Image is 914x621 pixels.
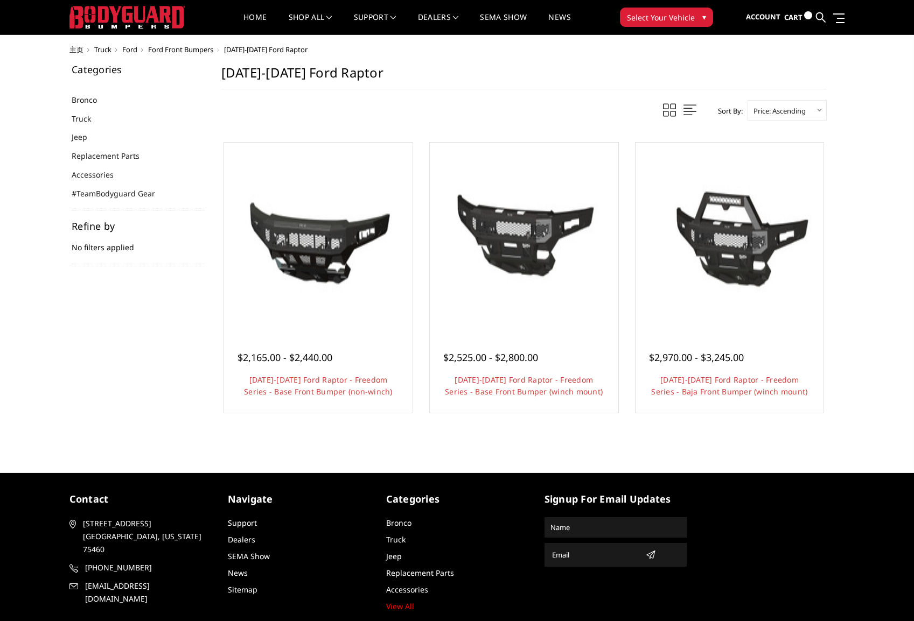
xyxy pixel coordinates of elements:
a: SEMA Show [480,13,527,34]
span: $2,525.00 - $2,800.00 [443,351,538,364]
h5: contact [69,492,212,506]
h5: signup for email updates [545,492,687,506]
label: Sort By: [712,103,743,119]
iframe: Chat Widget [860,569,914,621]
span: [DATE]-[DATE] Ford Raptor [224,45,308,54]
a: Sitemap [228,584,257,595]
a: Jeep [386,551,402,561]
a: News [548,13,570,34]
a: Ford [122,45,137,54]
a: Truck [72,113,104,124]
a: Truck [94,45,111,54]
a: #TeamBodyguard Gear [72,188,169,199]
a: shop all [289,13,332,34]
a: Ford Front Bumpers [148,45,213,54]
span: [STREET_ADDRESS] [GEOGRAPHIC_DATA], [US_STATE] 75460 [83,517,208,556]
span: $2,970.00 - $3,245.00 [649,351,744,364]
img: 2021-2025 Ford Raptor - Freedom Series - Base Front Bumper (winch mount) [432,145,616,328]
button: Select Your Vehicle [620,8,713,27]
span: [PHONE_NUMBER] [85,561,210,574]
input: Email [548,546,641,563]
a: Replacement Parts [72,150,153,161]
a: Home [243,13,267,34]
h5: Categories [72,65,205,74]
span: [EMAIL_ADDRESS][DOMAIN_NAME] [85,580,210,605]
a: 2021-2025 Ford Raptor - Freedom Series - Baja Front Bumper (winch mount) 2021-2025 Ford Raptor - ... [638,145,821,328]
a: View All [386,601,414,611]
h1: [DATE]-[DATE] Ford Raptor [221,65,827,89]
a: Truck [386,534,406,545]
h5: Refine by [72,221,205,231]
span: $2,165.00 - $2,440.00 [238,351,332,364]
a: 2021-2025 Ford Raptor - Freedom Series - Base Front Bumper (non-winch) 2021-2025 Ford Raptor - Fr... [227,145,410,328]
h5: Categories [386,492,528,506]
h5: Navigate [228,492,370,506]
span: Cart [784,12,803,22]
div: No filters applied [72,221,205,264]
a: Account [746,3,780,32]
a: Bronco [386,518,411,528]
a: Accessories [386,584,428,595]
a: News [228,568,248,578]
span: Account [746,12,780,22]
a: 主页 [69,45,83,54]
a: Support [354,13,396,34]
a: Bronco [72,94,110,105]
a: [DATE]-[DATE] Ford Raptor - Freedom Series - Base Front Bumper (winch mount) [445,375,603,397]
a: Support [228,518,257,528]
a: Jeep [72,131,101,143]
a: [PHONE_NUMBER] [69,561,212,574]
a: [DATE]-[DATE] Ford Raptor - Freedom Series - Baja Front Bumper (winch mount) [651,375,807,397]
span: Select Your Vehicle [627,12,695,23]
span: ▾ [702,11,706,23]
a: Dealers [418,13,459,34]
a: Dealers [228,534,255,545]
a: Accessories [72,169,127,180]
a: [EMAIL_ADDRESS][DOMAIN_NAME] [69,580,212,605]
img: BODYGUARD BUMPERS [69,6,185,29]
input: Name [546,519,685,536]
a: SEMA Show [228,551,270,561]
a: Cart [784,3,812,32]
a: [DATE]-[DATE] Ford Raptor - Freedom Series - Base Front Bumper (non-winch) [244,375,393,397]
a: Replacement Parts [386,568,454,578]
